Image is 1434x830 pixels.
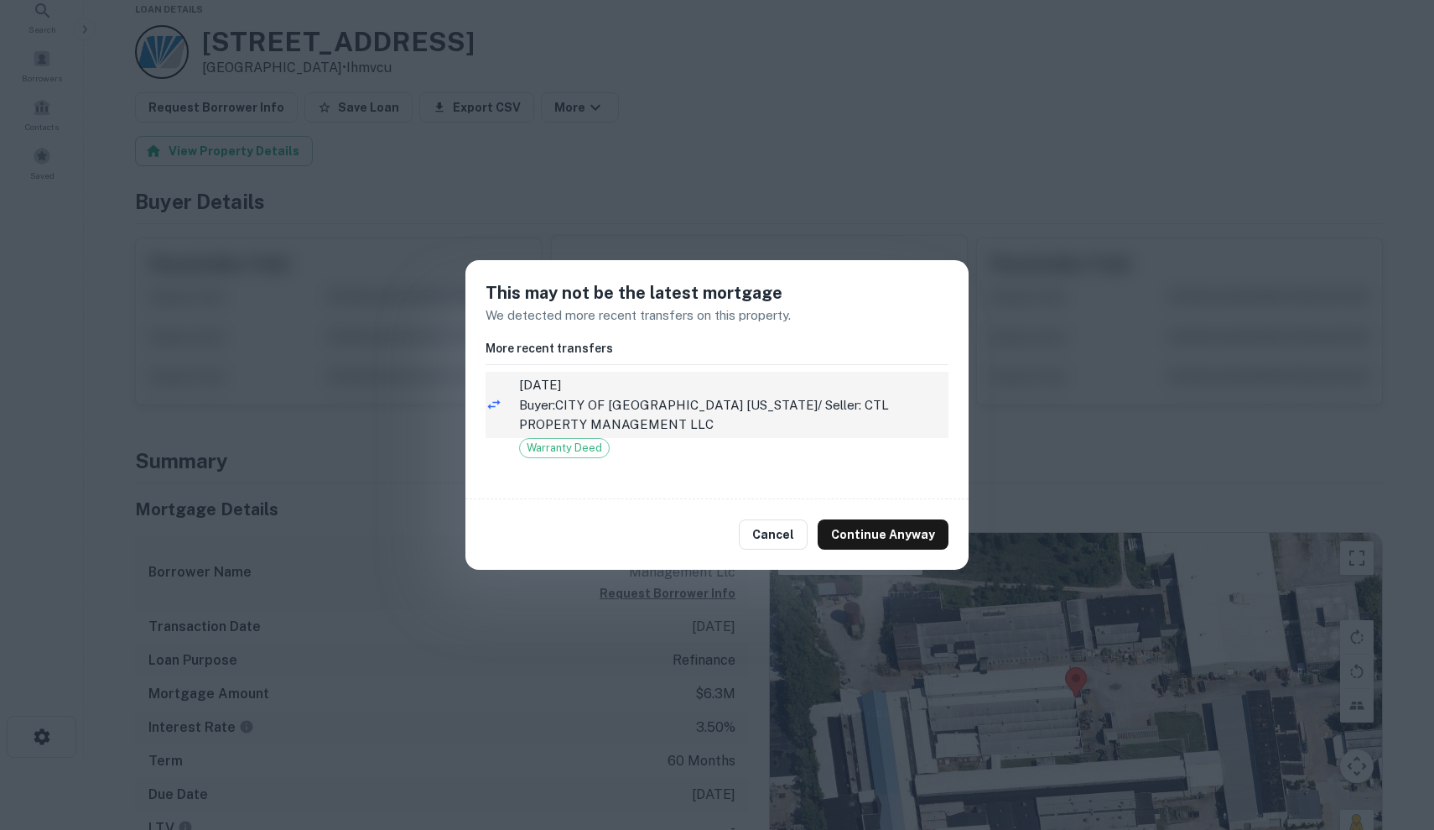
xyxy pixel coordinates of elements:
p: We detected more recent transfers on this property. [486,305,948,326]
button: Cancel [739,519,808,550]
span: Warranty Deed [520,440,609,457]
p: Buyer: CITY OF [GEOGRAPHIC_DATA] [US_STATE] / Seller: CTL PROPERTY MANAGEMENT LLC [519,395,948,435]
div: Warranty Deed [519,438,610,458]
button: Continue Anyway [818,519,948,550]
h6: More recent transfers [486,339,948,358]
span: [DATE] [519,375,948,395]
h5: This may not be the latest mortgage [486,280,948,305]
iframe: Chat Widget [1350,696,1434,776]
